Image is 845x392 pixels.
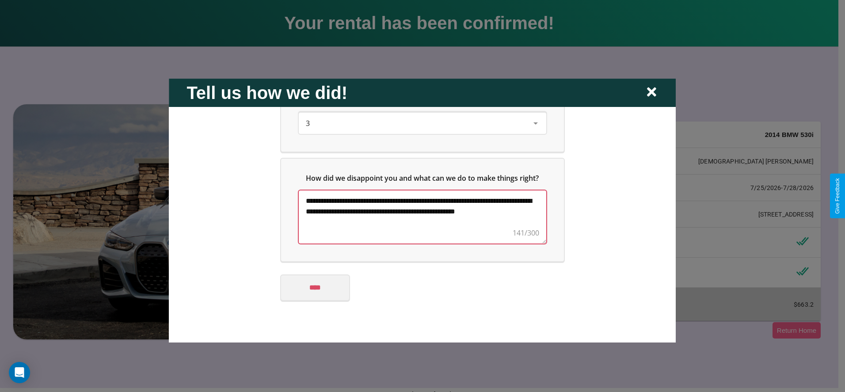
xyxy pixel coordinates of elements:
h2: Tell us how we did! [187,83,347,103]
div: 141/300 [513,227,539,238]
span: How did we disappoint you and what can we do to make things right? [306,173,539,183]
div: Give Feedback [834,178,841,214]
span: 3 [306,118,310,128]
div: On a scale from 0 to 10, how likely are you to recommend us to a friend or family member? [299,112,546,133]
div: On a scale from 0 to 10, how likely are you to recommend us to a friend or family member? [281,70,564,151]
div: Open Intercom Messenger [9,362,30,383]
